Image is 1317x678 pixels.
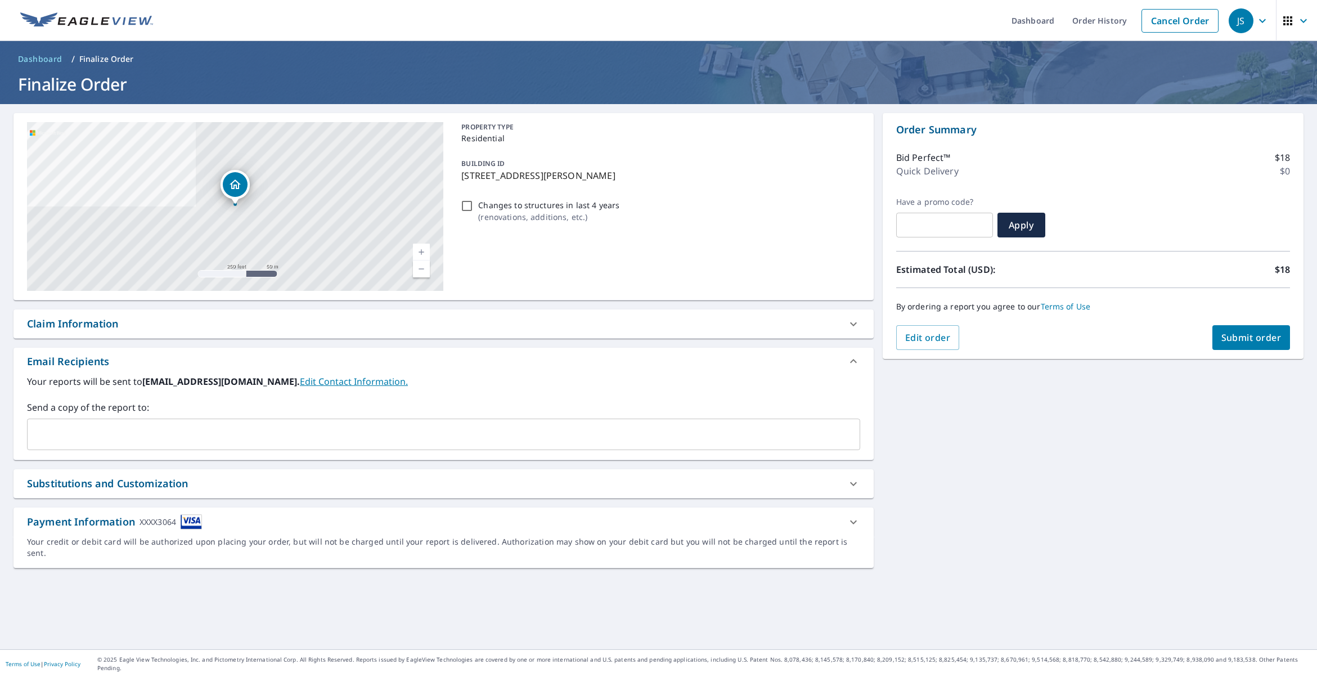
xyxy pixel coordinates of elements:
[1041,301,1091,312] a: Terms of Use
[461,159,505,168] p: BUILDING ID
[896,263,1093,276] p: Estimated Total (USD):
[461,122,855,132] p: PROPERTY TYPE
[1212,325,1291,350] button: Submit order
[14,508,874,536] div: Payment InformationXXXX3064cardImage
[461,132,855,144] p: Residential
[6,660,41,668] a: Terms of Use
[478,211,619,223] p: ( renovations, additions, etc. )
[142,375,300,388] b: [EMAIL_ADDRESS][DOMAIN_NAME].
[14,348,874,375] div: Email Recipients
[896,302,1290,312] p: By ordering a report you agree to our
[413,261,430,277] a: Current Level 17, Zoom Out
[44,660,80,668] a: Privacy Policy
[478,199,619,211] p: Changes to structures in last 4 years
[905,331,951,344] span: Edit order
[14,50,1303,68] nav: breadcrumb
[1141,9,1219,33] a: Cancel Order
[14,309,874,338] div: Claim Information
[1275,263,1290,276] p: $18
[27,401,860,414] label: Send a copy of the report to:
[413,244,430,261] a: Current Level 17, Zoom In
[300,375,408,388] a: EditContactInfo
[79,53,134,65] p: Finalize Order
[1275,151,1290,164] p: $18
[461,169,855,182] p: [STREET_ADDRESS][PERSON_NAME]
[27,514,202,529] div: Payment Information
[14,50,67,68] a: Dashboard
[27,354,109,369] div: Email Recipients
[896,122,1290,137] p: Order Summary
[997,213,1045,237] button: Apply
[27,536,860,559] div: Your credit or debit card will be authorized upon placing your order, but will not be charged unt...
[6,661,80,667] p: |
[1006,219,1036,231] span: Apply
[27,476,188,491] div: Substitutions and Customization
[27,316,119,331] div: Claim Information
[20,12,153,29] img: EV Logo
[14,469,874,498] div: Substitutions and Customization
[140,514,176,529] div: XXXX3064
[97,655,1311,672] p: © 2025 Eagle View Technologies, Inc. and Pictometry International Corp. All Rights Reserved. Repo...
[896,197,993,207] label: Have a promo code?
[896,325,960,350] button: Edit order
[1229,8,1253,33] div: JS
[18,53,62,65] span: Dashboard
[27,375,860,388] label: Your reports will be sent to
[896,151,951,164] p: Bid Perfect™
[221,170,250,205] div: Dropped pin, building 1, Residential property, 3101 Congress Dr Kokomo, IN 46902
[181,514,202,529] img: cardImage
[1221,331,1282,344] span: Submit order
[1280,164,1290,178] p: $0
[71,52,75,66] li: /
[896,164,959,178] p: Quick Delivery
[14,73,1303,96] h1: Finalize Order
